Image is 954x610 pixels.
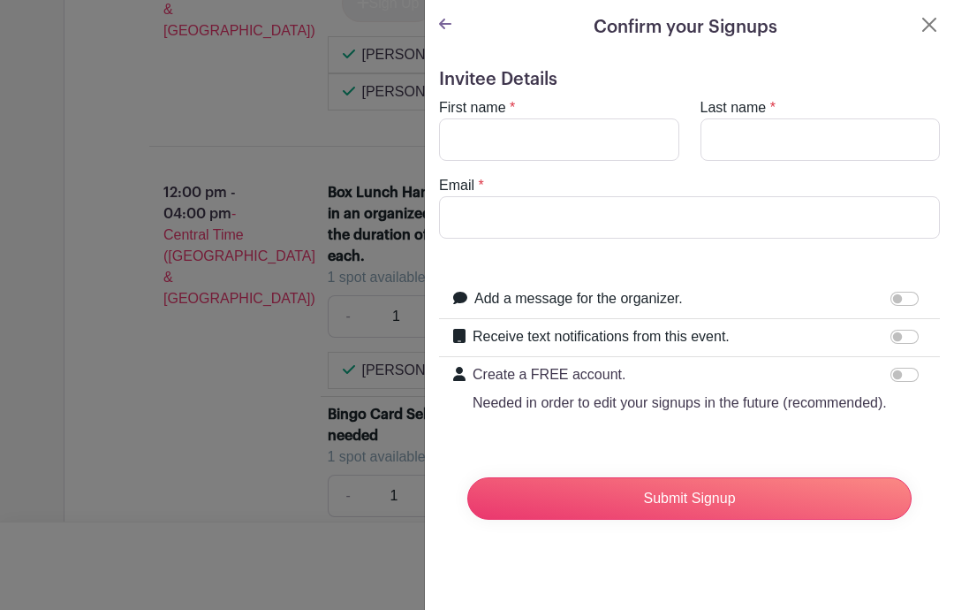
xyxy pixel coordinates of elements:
button: Close [919,14,940,35]
h5: Invitee Details [439,69,940,90]
label: Receive text notifications from this event. [473,326,730,347]
label: Last name [700,97,767,118]
label: Add a message for the organizer. [474,288,683,309]
label: Email [439,175,474,196]
p: Needed in order to edit your signups in the future (recommended). [473,393,887,414]
input: Submit Signup [467,477,912,520]
p: Create a FREE account. [473,364,887,385]
label: First name [439,97,506,118]
h5: Confirm your Signups [594,14,777,41]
